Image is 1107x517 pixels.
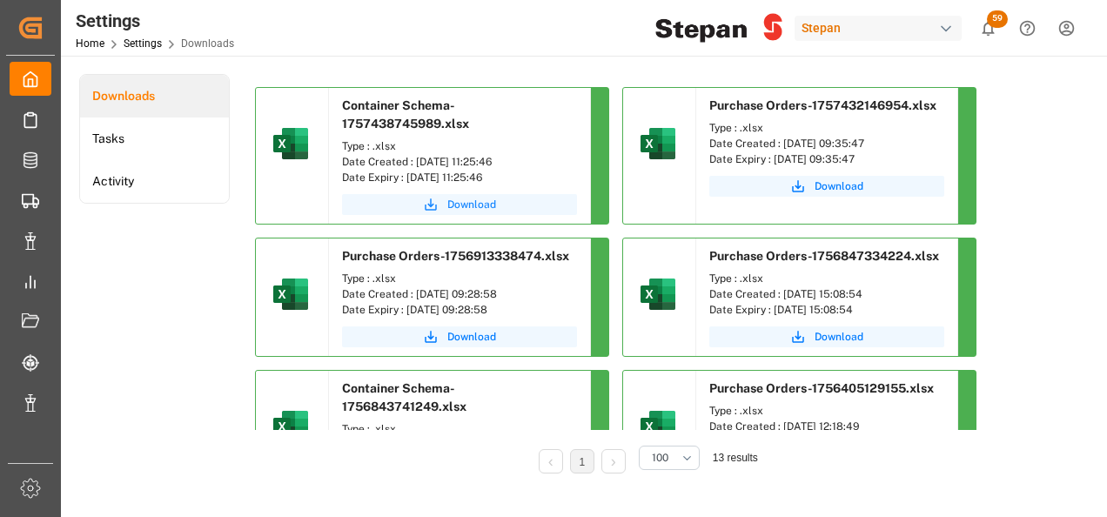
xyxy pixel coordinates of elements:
img: microsoft-excel-2019--v1.png [270,123,312,164]
img: microsoft-excel-2019--v1.png [637,123,679,164]
div: Date Created : [DATE] 15:08:54 [709,286,944,302]
a: Tasks [80,117,229,160]
div: Type : .xlsx [709,403,944,419]
div: Type : .xlsx [709,120,944,136]
span: 59 [987,10,1008,28]
button: Download [709,176,944,197]
button: Download [342,326,577,347]
img: Stepan_Company_logo.svg.png_1713531530.png [655,13,782,44]
span: Download [447,329,496,345]
img: microsoft-excel-2019--v1.png [270,273,312,315]
span: 100 [652,450,668,466]
li: 1 [570,449,594,473]
span: Container Schema-1756843741249.xlsx [342,381,466,413]
span: Container Schema-1757438745989.xlsx [342,98,469,131]
div: Date Expiry : [DATE] 09:28:58 [342,302,577,318]
span: Purchase Orders-1756847334224.xlsx [709,249,939,263]
div: Date Created : [DATE] 11:25:46 [342,154,577,170]
div: Date Created : [DATE] 12:18:49 [709,419,944,434]
span: Purchase Orders-1756405129155.xlsx [709,381,934,395]
div: Type : .xlsx [342,271,577,286]
span: Download [815,178,863,194]
span: Purchase Orders-1757432146954.xlsx [709,98,936,112]
a: Activity [80,160,229,203]
button: open menu [639,446,700,470]
div: Date Expiry : [DATE] 11:25:46 [342,170,577,185]
button: show 59 new notifications [969,9,1008,48]
div: Date Created : [DATE] 09:28:58 [342,286,577,302]
span: 13 results [713,452,758,464]
div: Date Expiry : [DATE] 09:35:47 [709,151,944,167]
div: Date Created : [DATE] 09:35:47 [709,136,944,151]
a: Settings [124,37,162,50]
div: Stepan [795,16,962,41]
span: Download [447,197,496,212]
img: microsoft-excel-2019--v1.png [637,273,679,315]
button: Help Center [1008,9,1047,48]
a: 1 [579,456,585,468]
div: Type : .xlsx [342,421,577,437]
li: Previous Page [539,449,563,473]
a: Home [76,37,104,50]
li: Next Page [601,449,626,473]
button: Download [709,326,944,347]
div: Type : .xlsx [709,271,944,286]
img: microsoft-excel-2019--v1.png [270,406,312,447]
span: Download [815,329,863,345]
div: Type : .xlsx [342,138,577,154]
button: Stepan [795,11,969,44]
button: Download [342,194,577,215]
div: Date Expiry : [DATE] 15:08:54 [709,302,944,318]
div: Settings [76,8,234,34]
span: Purchase Orders-1756913338474.xlsx [342,249,569,263]
img: microsoft-excel-2019--v1.png [637,406,679,447]
a: Downloads [80,75,229,117]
